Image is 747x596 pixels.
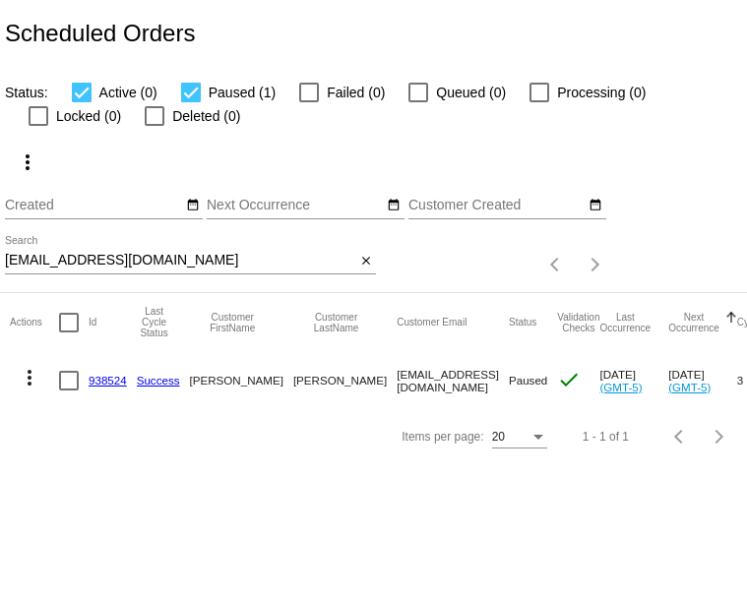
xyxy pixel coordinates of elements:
[89,317,96,328] button: Change sorting for Id
[557,368,581,391] mat-icon: check
[89,374,127,387] a: 938524
[700,417,739,456] button: Next page
[355,251,376,271] button: Clear
[668,312,719,333] button: Change sorting for NextOccurrenceUtc
[436,81,506,104] span: Queued (0)
[408,198,586,213] input: Customer Created
[387,198,401,213] mat-icon: date_range
[293,312,379,333] button: Change sorting for CustomerLastName
[668,352,737,409] mat-cell: [DATE]
[99,81,157,104] span: Active (0)
[5,253,355,268] input: Search
[137,306,172,338] button: Change sorting for LastProcessingCycleId
[190,312,276,333] button: Change sorting for CustomerFirstName
[599,312,651,333] button: Change sorting for LastOccurrenceUtc
[557,293,599,352] mat-header-cell: Validation Checks
[359,254,373,269] mat-icon: close
[660,417,700,456] button: Previous page
[397,317,467,328] button: Change sorting for CustomerEmail
[397,352,509,409] mat-cell: [EMAIL_ADDRESS][DOMAIN_NAME]
[5,20,195,47] h2: Scheduled Orders
[207,198,384,213] input: Next Occurrence
[668,381,711,393] a: (GMT-5)
[186,198,200,213] mat-icon: date_range
[327,81,385,104] span: Failed (0)
[599,352,668,409] mat-cell: [DATE]
[509,317,536,328] button: Change sorting for Status
[583,430,629,444] div: 1 - 1 of 1
[172,104,240,128] span: Deleted (0)
[557,81,646,104] span: Processing (0)
[190,352,293,409] mat-cell: [PERSON_NAME]
[10,293,59,352] mat-header-cell: Actions
[599,381,642,393] a: (GMT-5)
[5,198,182,213] input: Created
[5,85,48,100] span: Status:
[492,431,547,445] mat-select: Items per page:
[492,430,505,444] span: 20
[209,81,276,104] span: Paused (1)
[402,430,483,444] div: Items per page:
[137,374,180,387] a: Success
[589,198,602,213] mat-icon: date_range
[18,366,41,389] mat-icon: more_vert
[509,374,547,387] span: Paused
[536,245,576,284] button: Previous page
[56,104,121,128] span: Locked (0)
[293,352,397,409] mat-cell: [PERSON_NAME]
[576,245,615,284] button: Next page
[16,150,39,174] mat-icon: more_vert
